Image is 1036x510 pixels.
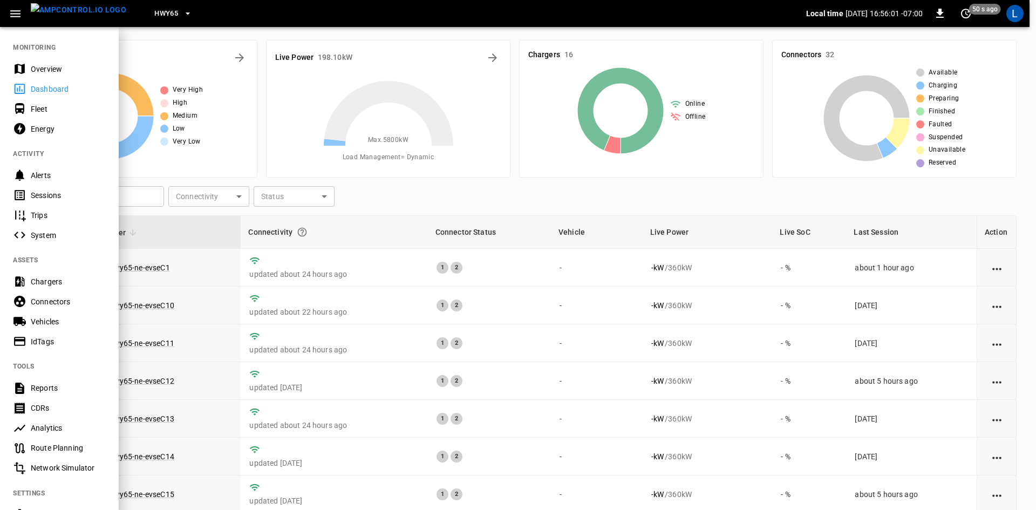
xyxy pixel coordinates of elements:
div: Route Planning [31,443,106,453]
div: Vehicles [31,316,106,327]
span: HWY65 [154,8,178,20]
img: ampcontrol.io logo [31,3,126,17]
div: Overview [31,64,106,74]
div: profile-icon [1006,5,1024,22]
span: 50 s ago [969,4,1001,15]
div: Connectors [31,296,106,307]
div: Analytics [31,423,106,433]
div: Sessions [31,190,106,201]
button: set refresh interval [957,5,974,22]
p: [DATE] 16:56:01 -07:00 [846,8,923,19]
div: Chargers [31,276,106,287]
div: Alerts [31,170,106,181]
div: Energy [31,124,106,134]
div: Reports [31,383,106,393]
p: Local time [806,8,843,19]
div: Network Simulator [31,463,106,473]
div: IdTags [31,336,106,347]
div: Dashboard [31,84,106,94]
div: Trips [31,210,106,221]
div: Fleet [31,104,106,114]
div: System [31,230,106,241]
div: CDRs [31,403,106,413]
